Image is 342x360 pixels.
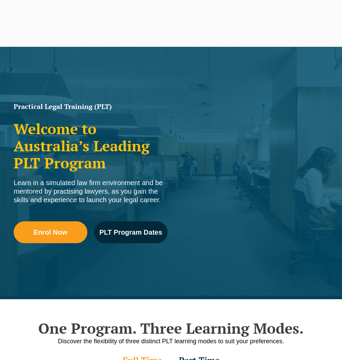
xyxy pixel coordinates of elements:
[14,179,168,204] div: Learn in a simulated law firm environment and be mentored by practising lawyers, as you gain the ...
[99,229,162,236] span: PLT Program Dates
[14,120,168,172] h2: Welcome to Australia’s Leading PLT Program
[14,103,168,110] h1: Practical Legal Training (PLT)
[33,229,67,236] span: Enrol Now
[14,221,87,243] a: Enrol Now
[94,221,168,243] a: PLT Program Dates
